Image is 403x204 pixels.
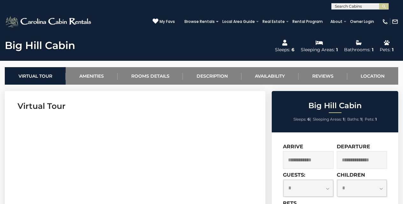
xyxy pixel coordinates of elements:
[307,117,310,122] strong: 6
[347,17,377,26] a: Owner Login
[293,115,311,123] li: |
[181,17,218,26] a: Browse Rentals
[392,18,398,25] img: mail-regular-white.png
[347,115,363,123] li: |
[365,117,374,122] span: Pets:
[283,172,305,178] label: Guests:
[160,19,175,25] span: My Favs
[360,117,362,122] strong: 1
[289,17,326,26] a: Rental Program
[313,117,342,122] span: Sleeping Areas:
[299,67,347,85] a: Reviews
[5,67,66,85] a: Virtual Tour
[347,117,359,122] span: Baths:
[293,117,306,122] span: Sleeps:
[327,17,346,26] a: About
[118,67,183,85] a: Rooms Details
[241,67,299,85] a: Availability
[313,115,346,123] li: |
[283,144,303,150] label: Arrive
[375,117,377,122] strong: 1
[5,15,93,28] img: White-1-2.png
[382,18,388,25] img: phone-regular-white.png
[18,101,253,112] h3: Virtual Tour
[347,67,398,85] a: Location
[343,117,344,122] strong: 1
[337,172,365,178] label: Children
[66,67,117,85] a: Amenities
[153,18,175,25] a: My Favs
[337,144,370,150] label: Departure
[273,102,397,110] h2: Big Hill Cabin
[183,67,241,85] a: Description
[259,17,288,26] a: Real Estate
[219,17,258,26] a: Local Area Guide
